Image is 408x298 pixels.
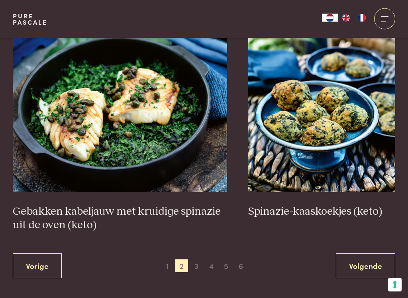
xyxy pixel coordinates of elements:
[13,33,227,192] img: Gebakken kabeljauw met kruidige spinazie uit de oven (keto)
[338,14,370,22] ul: Language list
[190,260,203,273] span: 3
[248,205,395,219] h3: Spinazie-kaaskoekjes (keto)
[322,14,338,22] div: Language
[235,260,247,273] span: 6
[338,14,354,22] a: EN
[205,260,218,273] span: 4
[354,14,370,22] a: FR
[13,254,62,279] a: Vorige
[13,33,227,233] a: Gebakken kabeljauw met kruidige spinazie uit de oven (keto) Gebakken kabeljauw met kruidige spina...
[322,14,338,22] a: NL
[13,13,47,25] a: PurePascale
[175,260,188,273] span: 2
[220,260,233,273] span: 5
[248,33,395,192] img: Spinazie-kaaskoekjes (keto)
[388,278,402,292] button: Uw voorkeuren voor toestemming voor trackingtechnologieën
[248,33,395,219] a: Spinazie-kaaskoekjes (keto) Spinazie-kaaskoekjes (keto)
[336,254,395,279] a: Volgende
[161,260,173,273] span: 1
[13,205,227,233] h3: Gebakken kabeljauw met kruidige spinazie uit de oven (keto)
[322,14,370,22] aside: Language selected: Nederlands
